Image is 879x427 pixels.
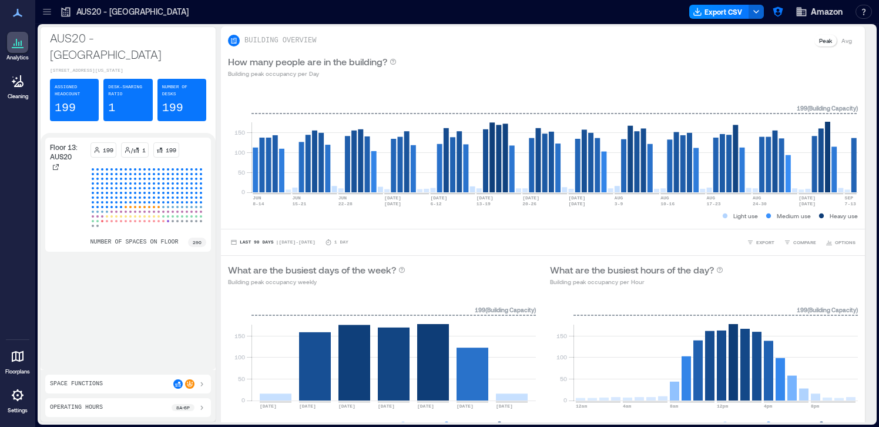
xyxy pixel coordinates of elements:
p: What are the busiest hours of the day? [550,263,714,277]
button: COMPARE [781,236,818,248]
p: 199 [103,145,113,155]
tspan: 150 [234,332,245,339]
p: / [131,145,133,155]
text: [DATE] [569,201,586,206]
text: [DATE] [299,403,316,409]
p: 199 [55,100,76,116]
p: 8a - 6p [176,404,190,411]
tspan: 50 [560,375,567,382]
tspan: 0 [241,396,245,403]
a: Cleaning [3,67,32,104]
p: Desk-sharing ratio [108,84,147,98]
p: What are the busiest days of the week? [228,263,396,277]
text: JUN [338,195,347,201]
text: 7-13 [845,201,856,206]
button: Export CSV [689,5,749,19]
p: Avg [841,36,852,45]
p: [STREET_ADDRESS][US_STATE] [50,67,206,74]
span: EXPORT [756,239,774,246]
text: 12am [576,403,587,409]
text: 17-23 [707,201,721,206]
p: Number of Desks [162,84,202,98]
text: [DATE] [417,403,434,409]
p: 1 Day [334,239,348,246]
text: 10-16 [660,201,675,206]
p: Floor 13: AUS20 [50,142,86,161]
text: [DATE] [569,195,586,201]
a: Analytics [3,28,32,65]
span: OPTIONS [835,239,855,246]
p: AUS20 - [GEOGRAPHIC_DATA] [76,6,189,18]
button: Last 90 Days |[DATE]-[DATE] [228,236,318,248]
a: Floorplans [2,342,33,379]
p: Operating Hours [50,403,103,412]
p: Building peak occupancy per Day [228,69,397,78]
text: [DATE] [338,403,355,409]
p: Light use [733,211,758,221]
p: Peak [819,36,832,45]
p: Building peak occupancy per Hour [550,277,723,286]
p: 1 [142,145,146,155]
text: 20-26 [522,201,536,206]
tspan: 150 [556,332,567,339]
text: [DATE] [378,403,395,409]
p: Settings [8,407,28,414]
text: 8-14 [253,201,264,206]
button: EXPORT [744,236,777,248]
p: How many people are in the building? [228,55,387,69]
text: 3-9 [615,201,623,206]
p: Cleaning [8,93,28,100]
text: 8pm [811,403,820,409]
text: AUG [707,195,716,201]
text: 24-30 [753,201,767,206]
p: BUILDING OVERVIEW [244,36,316,45]
p: number of spaces on floor [90,238,179,247]
tspan: 0 [241,188,245,195]
p: Assigned Headcount [55,84,94,98]
text: AUG [660,195,669,201]
tspan: 0 [563,396,567,403]
text: [DATE] [260,403,277,409]
text: AUG [615,195,623,201]
p: 1 [108,100,115,116]
text: 6-12 [430,201,441,206]
text: JUN [292,195,301,201]
span: Amazon [811,6,843,18]
text: [DATE] [799,201,816,206]
p: Space Functions [50,379,103,389]
p: Medium use [777,211,811,221]
p: 290 [193,239,202,246]
p: Analytics [6,54,29,61]
tspan: 100 [234,149,245,156]
tspan: 100 [234,353,245,361]
p: Heavy use [830,211,858,221]
text: SEP [845,195,854,201]
text: [DATE] [384,201,401,206]
text: JUN [253,195,261,201]
p: 199 [166,145,176,155]
p: Building peak occupancy weekly [228,277,405,286]
p: AUS20 - [GEOGRAPHIC_DATA] [50,29,206,62]
text: [DATE] [496,403,513,409]
text: [DATE] [384,195,401,201]
text: 13-19 [477,201,491,206]
text: 22-28 [338,201,353,206]
tspan: 50 [238,375,245,382]
tspan: 50 [238,169,245,176]
a: Settings [4,381,32,418]
text: 12pm [717,403,728,409]
button: Amazon [792,2,846,21]
p: Floorplans [5,368,30,375]
text: AUG [753,195,761,201]
text: [DATE] [522,195,539,201]
text: 15-21 [292,201,306,206]
tspan: 150 [234,129,245,136]
text: [DATE] [477,195,494,201]
span: COMPARE [793,239,816,246]
text: [DATE] [799,195,816,201]
text: [DATE] [457,403,474,409]
p: 199 [162,100,183,116]
text: [DATE] [430,195,447,201]
tspan: 100 [556,353,567,361]
button: OPTIONS [823,236,858,248]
